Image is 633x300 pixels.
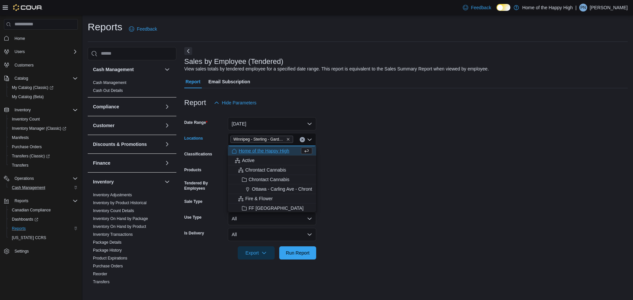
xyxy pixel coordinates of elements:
h3: Customer [93,122,114,129]
span: Home [15,36,25,41]
span: Cash Management [9,184,78,192]
span: Fire & Flower [245,195,273,202]
button: Compliance [93,103,162,110]
span: Home of the Happy High [239,148,289,154]
h3: Report [184,99,206,107]
button: Canadian Compliance [7,205,80,215]
h1: Reports [88,20,122,34]
span: [US_STATE] CCRS [12,235,46,240]
span: My Catalog (Beta) [9,93,78,101]
label: Tendered By Employees [184,180,225,191]
span: Inventory by Product Historical [93,200,147,205]
label: Classifications [184,151,212,157]
a: My Catalog (Classic) [9,84,56,92]
span: Customers [12,61,78,69]
span: Transfers (Classic) [12,153,50,159]
button: Cash Management [93,66,162,73]
p: [PERSON_NAME] [590,4,628,12]
button: Discounts & Promotions [163,140,171,148]
a: Inventory Manager (Classic) [9,124,69,132]
button: Inventory [1,105,80,115]
a: Reports [9,225,28,232]
input: Dark Mode [497,4,510,11]
span: Catalog [12,74,78,82]
span: Manifests [9,134,78,142]
button: Transfers [7,161,80,170]
a: Inventory Manager (Classic) [7,124,80,133]
button: Run Report [279,246,316,259]
span: Settings [12,247,78,255]
span: Purchase Orders [12,144,42,150]
span: Winnipeg - Sterling - Garden Variety [230,136,293,143]
span: Inventory Adjustments [93,192,132,198]
a: Package History [93,248,122,253]
span: Inventory On Hand by Package [93,216,148,221]
button: Ottawa - Carling Ave - Chrontact Cannabis [228,184,316,194]
button: Finance [163,159,171,167]
a: Cash Management [9,184,48,192]
button: Inventory [93,178,162,185]
a: Purchase Orders [9,143,45,151]
button: Inventory [12,106,33,114]
button: Home [1,34,80,43]
a: Reorder [93,272,107,276]
span: Transfers (Classic) [9,152,78,160]
a: Inventory On Hand by Package [93,216,148,221]
span: My Catalog (Beta) [12,94,44,99]
a: Package Details [93,240,122,245]
span: My Catalog (Classic) [9,84,78,92]
span: Users [12,48,78,56]
span: Dashboards [9,215,78,223]
button: Purchase Orders [7,142,80,151]
a: Inventory Count Details [93,208,134,213]
span: Dashboards [12,217,38,222]
span: Purchase Orders [93,263,123,269]
button: Fire & Flower [228,194,316,204]
span: Customers [15,63,34,68]
p: | [575,4,577,12]
span: Reports [9,225,78,232]
div: Paul Nordin [579,4,587,12]
button: Remove Winnipeg - Sterling - Garden Variety from selection in this group [286,137,290,141]
a: Canadian Compliance [9,206,53,214]
span: Purchase Orders [9,143,78,151]
a: Cash Out Details [93,88,123,93]
p: Home of the Happy High [522,4,573,12]
button: Reports [7,224,80,233]
a: Transfers [9,161,31,169]
span: Feedback [471,4,491,11]
span: Cash Management [12,185,45,190]
span: Export [242,246,271,259]
a: Dashboards [7,215,80,224]
a: Product Expirations [93,256,127,260]
span: Manifests [12,135,29,140]
img: Cova [13,4,43,11]
a: Inventory Count [9,115,43,123]
button: Hide Parameters [211,96,259,109]
span: Hide Parameters [222,99,256,106]
span: Active [242,157,255,164]
span: Canadian Compliance [9,206,78,214]
div: Cash Management [88,79,176,97]
span: Inventory Manager (Classic) [9,124,78,132]
a: Feedback [460,1,494,14]
a: Transfers (Classic) [9,152,52,160]
a: Transfers [93,280,109,284]
span: Reports [12,197,78,205]
span: Home [12,34,78,42]
button: [DATE] [228,117,316,130]
button: Cash Management [7,183,80,192]
a: Customers [12,61,36,69]
span: Operations [12,175,78,182]
button: All [228,212,316,225]
span: Report [186,75,200,88]
h3: Cash Management [93,66,134,73]
h3: Sales by Employee (Tendered) [184,58,284,66]
a: Inventory On Hand by Product [93,224,146,229]
button: Manifests [7,133,80,142]
button: All [228,228,316,241]
a: Inventory by Product Historical [93,201,147,205]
